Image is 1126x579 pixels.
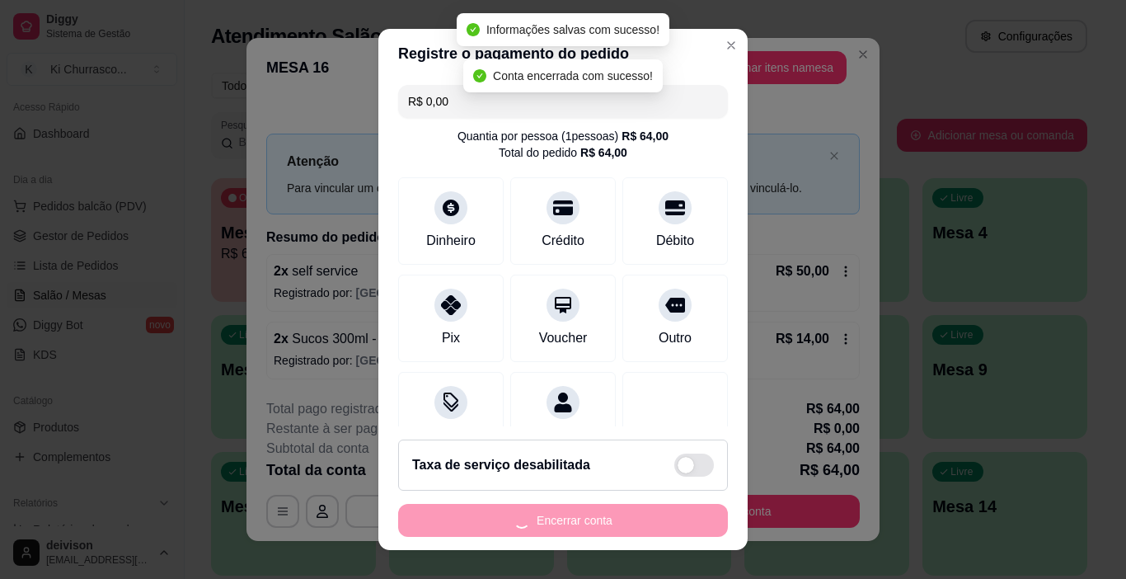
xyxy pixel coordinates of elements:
[659,328,692,348] div: Outro
[467,23,480,36] span: check-circle
[457,128,669,144] div: Quantia por pessoa ( 1 pessoas)
[442,328,460,348] div: Pix
[486,23,659,36] span: Informações salvas com sucesso!
[542,231,584,251] div: Crédito
[493,69,653,82] span: Conta encerrada com sucesso!
[499,144,627,161] div: Total do pedido
[412,455,590,475] h2: Taxa de serviço desabilitada
[473,69,486,82] span: check-circle
[580,144,627,161] div: R$ 64,00
[426,231,476,251] div: Dinheiro
[539,328,588,348] div: Voucher
[378,29,748,78] header: Registre o pagamento do pedido
[408,85,718,118] input: Ex.: hambúrguer de cordeiro
[718,32,744,59] button: Close
[622,128,669,144] div: R$ 64,00
[656,231,694,251] div: Débito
